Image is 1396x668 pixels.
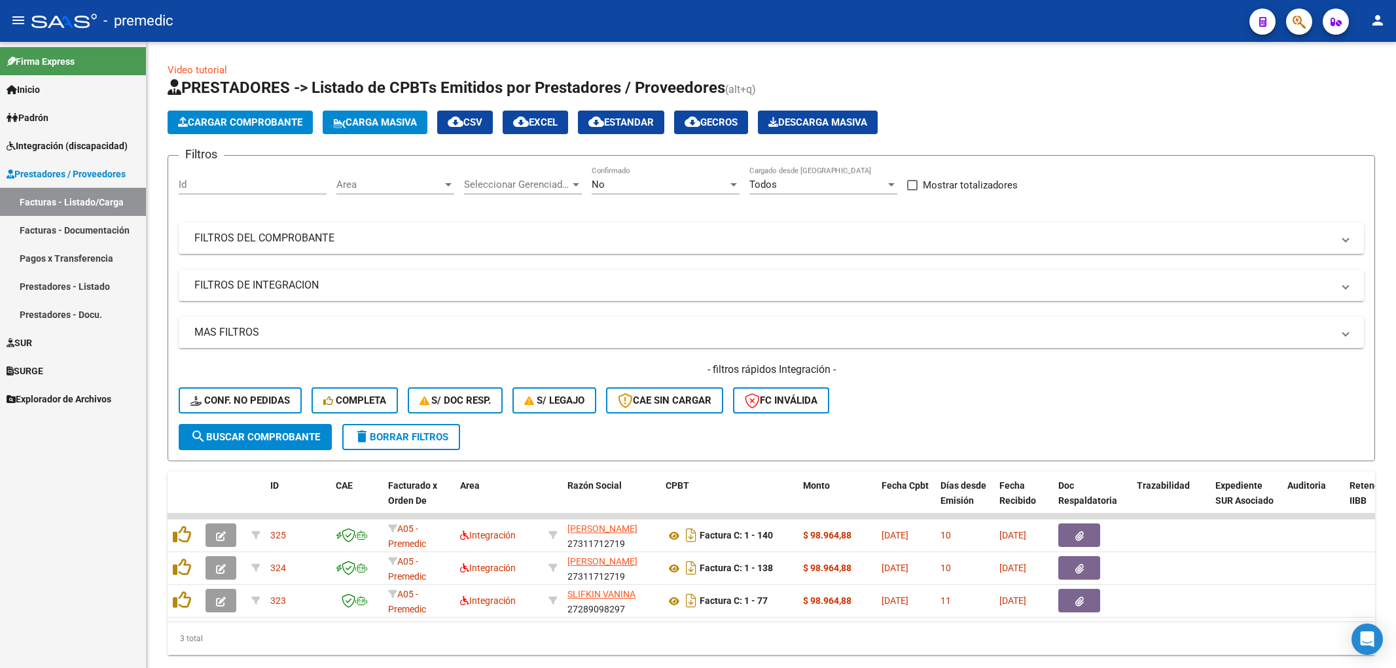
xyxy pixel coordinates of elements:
button: Estandar [578,111,664,134]
span: Mostrar totalizadores [923,177,1018,193]
mat-panel-title: FILTROS DE INTEGRACION [194,278,1333,292]
button: Completa [312,387,398,413]
button: Borrar Filtros [342,424,460,450]
span: Prestadores / Proveedores [7,167,126,181]
button: Descarga Masiva [758,111,878,134]
strong: Factura C: 1 - 77 [700,596,768,606]
button: Gecros [674,111,748,134]
span: Firma Express [7,54,75,69]
span: CAE SIN CARGAR [618,395,711,406]
span: Fecha Recibido [999,480,1036,506]
span: [PERSON_NAME] [567,556,637,567]
mat-icon: person [1370,12,1386,28]
span: A05 - Premedic [388,523,426,549]
mat-icon: menu [10,12,26,28]
span: PRESTADORES -> Listado de CPBTs Emitidos por Prestadores / Proveedores [168,79,725,97]
span: Seleccionar Gerenciador [464,179,570,190]
datatable-header-cell: Auditoria [1282,472,1344,529]
datatable-header-cell: Doc Respaldatoria [1053,472,1132,529]
strong: $ 98.964,88 [803,595,851,606]
span: A05 - Premedic [388,589,426,614]
div: Open Intercom Messenger [1351,624,1383,655]
span: Doc Respaldatoria [1058,480,1117,506]
button: FC Inválida [733,387,829,413]
span: Expediente SUR Asociado [1215,480,1274,506]
strong: $ 98.964,88 [803,530,851,540]
mat-icon: search [190,429,206,444]
span: No [592,179,605,190]
span: (alt+q) [725,83,756,96]
mat-expansion-panel-header: FILTROS DEL COMPROBANTE [179,222,1364,254]
span: CSV [448,116,482,128]
span: Auditoria [1287,480,1326,491]
span: Integración [460,595,516,606]
datatable-header-cell: Monto [798,472,876,529]
datatable-header-cell: Razón Social [562,472,660,529]
span: [DATE] [882,563,908,573]
span: Retencion IIBB [1350,480,1392,506]
span: Integración (discapacidad) [7,139,128,153]
span: EXCEL [513,116,558,128]
i: Descargar documento [683,557,700,578]
button: Buscar Comprobante [179,424,332,450]
mat-icon: cloud_download [588,114,604,130]
span: Area [336,179,442,190]
span: Buscar Comprobante [190,431,320,443]
span: Todos [749,179,777,190]
span: Gecros [685,116,738,128]
span: CPBT [666,480,689,491]
span: 10 [940,563,951,573]
span: A05 - Premedic [388,556,426,582]
span: ID [270,480,279,491]
span: Integración [460,530,516,540]
span: [DATE] [882,595,908,606]
h4: - filtros rápidos Integración - [179,362,1364,377]
button: Cargar Comprobante [168,111,313,134]
button: S/ legajo [512,387,596,413]
datatable-header-cell: Expediente SUR Asociado [1210,472,1282,529]
strong: $ 98.964,88 [803,563,851,573]
button: CAE SIN CARGAR [606,387,723,413]
span: 323 [270,595,286,606]
span: 325 [270,530,286,540]
datatable-header-cell: Fecha Recibido [994,472,1053,529]
span: 324 [270,563,286,573]
mat-panel-title: FILTROS DEL COMPROBANTE [194,231,1333,245]
span: Facturado x Orden De [388,480,437,506]
span: Area [460,480,480,491]
h3: Filtros [179,145,224,164]
button: S/ Doc Resp. [408,387,503,413]
span: Integración [460,563,516,573]
span: CAE [336,480,353,491]
mat-panel-title: MAS FILTROS [194,325,1333,340]
datatable-header-cell: ID [265,472,331,529]
mat-icon: delete [354,429,370,444]
div: 3 total [168,622,1375,655]
span: [DATE] [999,595,1026,606]
strong: Factura C: 1 - 140 [700,531,773,541]
datatable-header-cell: CAE [331,472,383,529]
button: Carga Masiva [323,111,427,134]
i: Descargar documento [683,590,700,611]
div: 27311712719 [567,521,655,549]
span: S/ Doc Resp. [420,395,492,406]
i: Descargar documento [683,525,700,546]
datatable-header-cell: Facturado x Orden De [383,472,455,529]
span: Descarga Masiva [768,116,867,128]
span: - premedic [103,7,173,35]
span: Carga Masiva [333,116,417,128]
div: 27289098297 [567,587,655,614]
span: [PERSON_NAME] [567,523,637,534]
span: Estandar [588,116,654,128]
datatable-header-cell: Fecha Cpbt [876,472,935,529]
datatable-header-cell: CPBT [660,472,798,529]
app-download-masive: Descarga masiva de comprobantes (adjuntos) [758,111,878,134]
span: Días desde Emisión [940,480,986,506]
strong: Factura C: 1 - 138 [700,563,773,574]
datatable-header-cell: Area [455,472,543,529]
span: [DATE] [999,563,1026,573]
span: S/ legajo [524,395,584,406]
span: Conf. no pedidas [190,395,290,406]
span: Fecha Cpbt [882,480,929,491]
span: 11 [940,595,951,606]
